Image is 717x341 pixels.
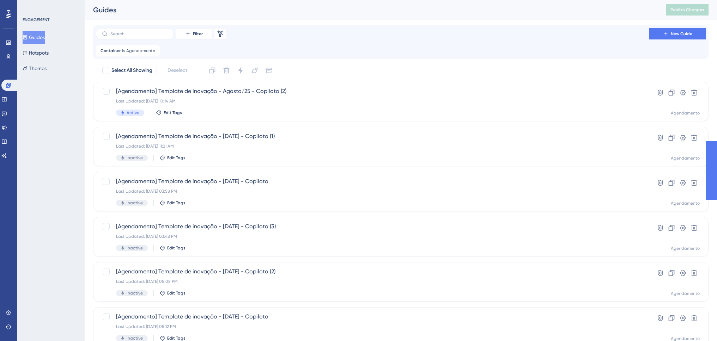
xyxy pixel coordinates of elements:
[116,87,629,95] span: [Agendamento] Template de inovação - Agosto/25 - Copiloto (2)
[116,177,629,186] span: [Agendamento] Template de inovação - [DATE] - Copiloto
[649,28,706,39] button: New Guide
[127,335,143,341] span: Inactive
[23,17,49,23] div: ENGAGEMENT
[116,188,629,194] div: Last Updated: [DATE] 03:58 PM
[159,245,186,251] button: Edit Tags
[671,291,700,296] div: Agendamento
[127,155,143,161] span: Inactive
[161,64,194,77] button: Deselect
[23,31,45,44] button: Guides
[671,155,700,161] div: Agendamento
[164,110,182,116] span: Edit Tags
[159,155,186,161] button: Edit Tags
[93,5,649,15] div: Guides
[168,66,187,75] span: Deselect
[23,62,47,75] button: Themes
[127,110,139,116] span: Active
[122,48,125,54] span: is
[167,200,186,206] span: Edit Tags
[116,267,629,276] span: [Agendamento] Template de inovação - [DATE] - Copiloto (2)
[111,66,152,75] span: Select All Showing
[687,313,709,334] iframe: UserGuiding AI Assistant Launcher
[156,110,182,116] button: Edit Tags
[167,155,186,161] span: Edit Tags
[116,312,629,321] span: [Agendamento] Template de inovação - [DATE] - Copiloto
[116,98,629,104] div: Last Updated: [DATE] 10:14 AM
[126,48,155,54] span: Agendamento
[159,335,186,341] button: Edit Tags
[116,234,629,239] div: Last Updated: [DATE] 03:48 PM
[116,132,629,141] span: [Agendamento] Template de inovação - [DATE] - Copiloto (1)
[167,290,186,296] span: Edit Tags
[666,4,709,15] button: Publish Changes
[670,7,704,13] span: Publish Changes
[193,31,203,37] span: Filter
[159,200,186,206] button: Edit Tags
[671,110,700,116] div: Agendamento
[101,48,121,54] span: Container
[23,46,49,59] button: Hotspots
[671,200,700,206] div: Agendamento
[167,245,186,251] span: Edit Tags
[116,324,629,329] div: Last Updated: [DATE] 05:12 PM
[671,31,692,37] span: New Guide
[127,245,143,251] span: Inactive
[127,200,143,206] span: Inactive
[110,31,168,36] input: Search
[127,290,143,296] span: Inactive
[671,246,700,251] div: Agendamento
[116,222,629,231] span: [Agendamento] Template de inovação - [DATE] - Copiloto (3)
[159,290,186,296] button: Edit Tags
[167,335,186,341] span: Edit Tags
[116,143,629,149] div: Last Updated: [DATE] 11:21 AM
[176,28,212,39] button: Filter
[116,279,629,284] div: Last Updated: [DATE] 05:08 PM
